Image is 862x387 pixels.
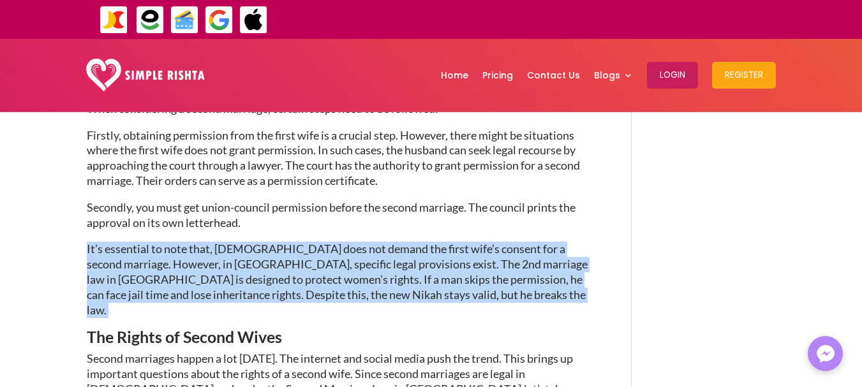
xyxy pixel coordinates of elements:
[87,200,576,230] span: Secondly, you must get union-council permission before the second marriage. The council prints th...
[482,42,513,108] a: Pricing
[712,62,776,89] button: Register
[87,327,282,346] strong: The Rights of Second Wives
[87,128,580,187] span: Firstly, obtaining permission from the first wife is a crucial step. However, there might be situ...
[205,6,234,34] img: GooglePay-icon
[136,6,165,34] img: EasyPaisa-icon
[100,6,128,34] img: JazzCash-icon
[813,341,838,367] img: Messenger
[87,242,588,316] span: It’s essential to note that, [DEMOGRAPHIC_DATA] does not demand the first wife’s consent for a se...
[712,42,776,108] a: Register
[647,42,698,108] a: Login
[594,42,633,108] a: Blogs
[239,6,268,34] img: ApplePay-icon
[647,62,698,89] button: Login
[527,42,580,108] a: Contact Us
[87,55,591,115] span: allows men to marry again while their first wife is still alive. It is applicable to both [DEMOGR...
[441,42,468,108] a: Home
[170,6,199,34] img: Credit Cards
